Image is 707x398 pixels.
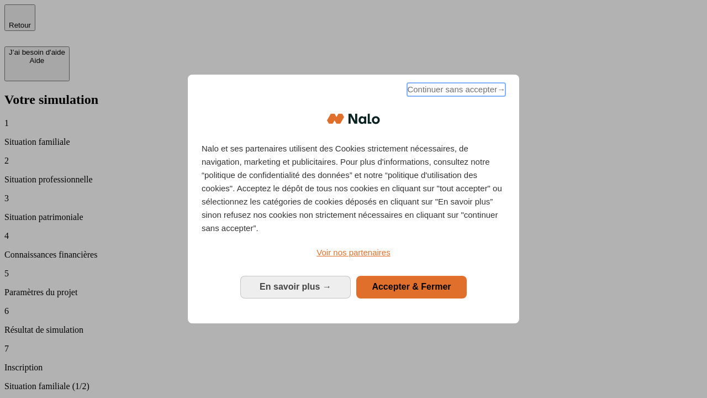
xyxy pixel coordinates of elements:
span: Voir nos partenaires [316,248,390,257]
button: Accepter & Fermer: Accepter notre traitement des données et fermer [356,276,467,298]
span: Continuer sans accepter→ [407,83,505,96]
button: En savoir plus: Configurer vos consentements [240,276,351,298]
img: Logo [327,102,380,135]
p: Nalo et ses partenaires utilisent des Cookies strictement nécessaires, de navigation, marketing e... [202,142,505,235]
span: En savoir plus → [260,282,331,291]
a: Voir nos partenaires [202,246,505,259]
span: Accepter & Fermer [372,282,451,291]
div: Bienvenue chez Nalo Gestion du consentement [188,75,519,323]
